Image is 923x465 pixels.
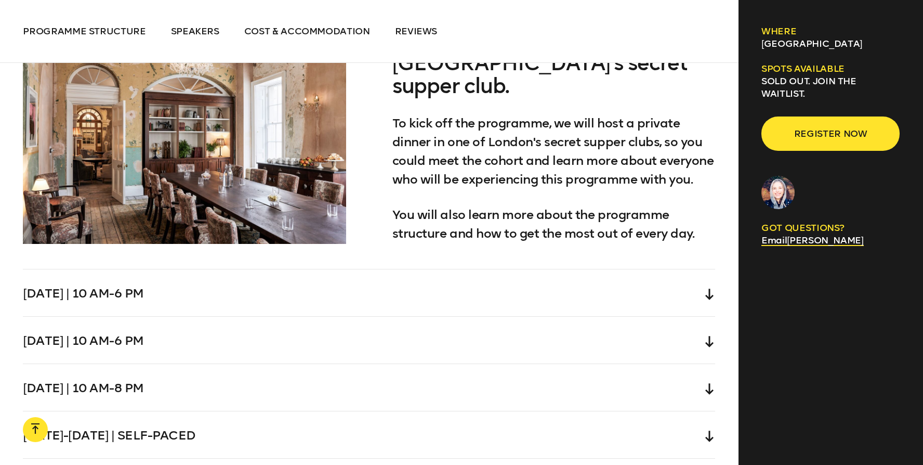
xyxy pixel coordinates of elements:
[761,25,900,37] h6: Where
[23,317,715,364] div: [DATE] | 10 am-6 pm
[761,75,900,100] p: SOLD OUT. Join the waitlist.
[23,25,146,37] span: Programme structure
[395,25,438,37] span: Reviews
[761,62,900,75] h6: Spots available
[23,411,715,458] div: [DATE]-[DATE] | Self-paced
[761,235,863,246] a: Email[PERSON_NAME]
[392,29,716,97] h4: Private Dinner with the cohort at [GEOGRAPHIC_DATA]'s secret supper club.
[171,25,219,37] span: Speakers
[392,205,716,243] p: You will also learn more about the programme structure and how to get the most out of every day.
[761,37,900,50] p: [GEOGRAPHIC_DATA]
[23,364,715,411] div: [DATE] | 10 am-8 pm
[392,114,716,189] p: To kick off the programme, we will host a private dinner in one of London's secret supper clubs, ...
[761,222,900,234] p: GOT QUESTIONS?
[778,124,883,144] span: Register now
[244,25,370,37] span: Cost & Accommodation
[761,117,900,151] button: Register now
[23,269,715,316] div: [DATE] | 10 am-6 pm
